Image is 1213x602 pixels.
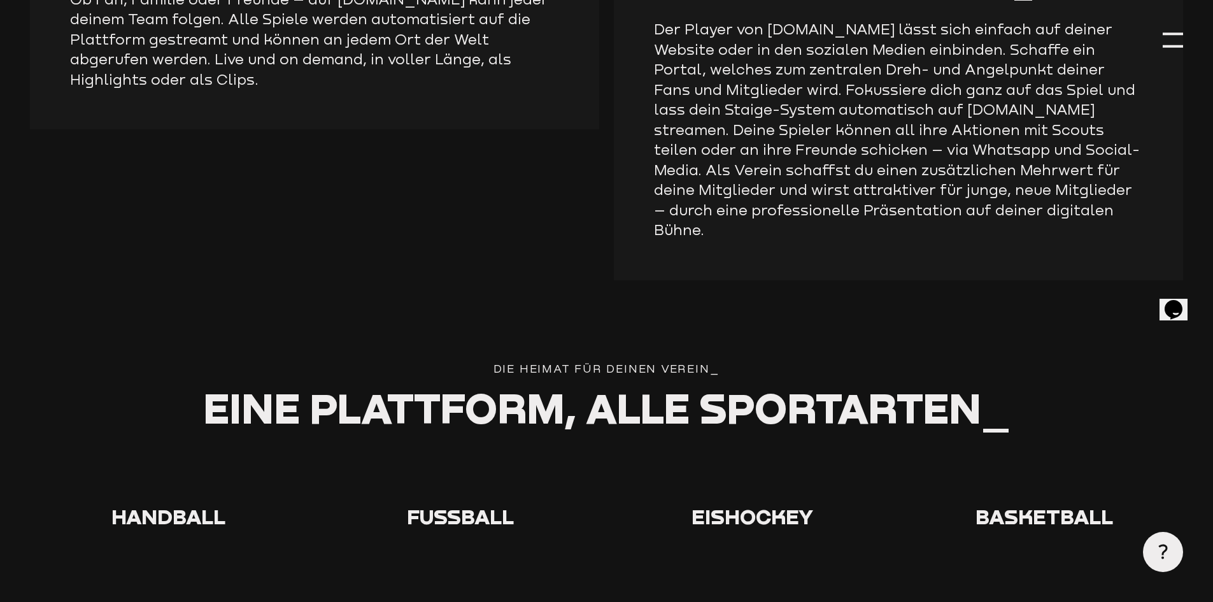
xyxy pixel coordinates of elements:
[203,383,576,433] span: Eine Plattform,
[654,19,1142,240] p: Der Player von [DOMAIN_NAME] lässt sich einfach auf deiner Website oder in den sozialen Medien ei...
[111,504,225,529] span: Handball
[30,361,1182,378] div: Die Heimat für deinen verein_
[1160,282,1200,320] iframe: chat widget
[407,504,514,529] span: Fußball
[975,504,1113,529] span: Basketball
[692,504,813,529] span: Eishockey
[586,383,1011,433] span: alle Sportarten_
